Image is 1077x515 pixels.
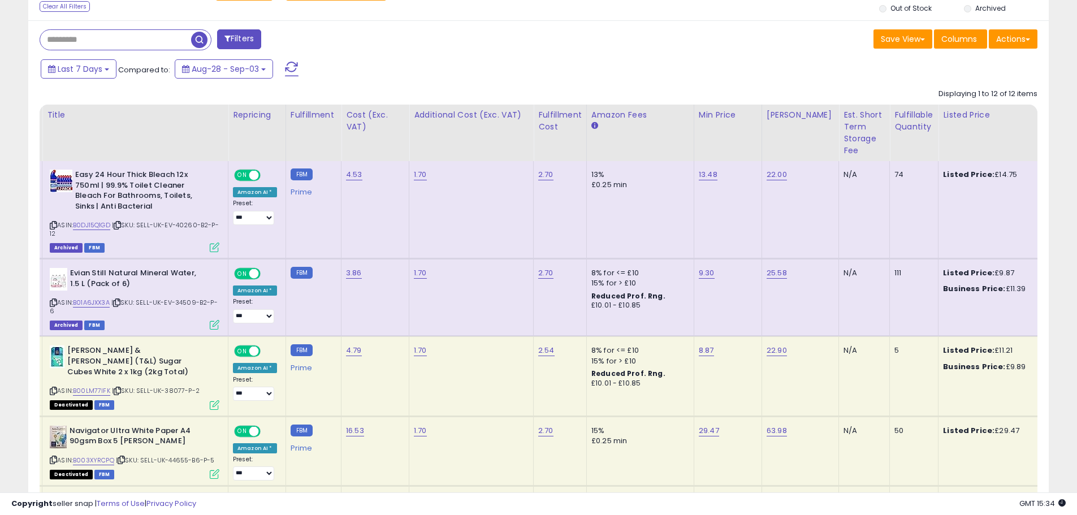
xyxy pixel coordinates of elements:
[97,498,145,509] a: Terms of Use
[538,267,553,279] a: 2.70
[943,283,1005,294] b: Business Price:
[894,426,929,436] div: 50
[73,386,110,396] a: B00LM77IFK
[233,187,277,197] div: Amazon AI *
[934,29,987,49] button: Columns
[11,499,196,509] div: seller snap | |
[233,109,281,121] div: Repricing
[591,301,685,310] div: £10.01 - £10.85
[50,298,218,315] span: | SKU: SELL-UK-EV-34509-B2-P-6
[235,171,249,180] span: ON
[73,220,110,230] a: B0DJ15Q1GD
[699,425,719,436] a: 29.47
[75,170,213,214] b: Easy 24 Hour Thick Bleach 12x 750ml | 99.9% Toilet Cleaner Bleach For Bathrooms, Toilets, Sinks |...
[233,376,277,401] div: Preset:
[844,345,881,356] div: N/A
[591,356,685,366] div: 15% for > £10
[346,267,362,279] a: 3.86
[1019,498,1066,509] span: 2025-09-11 15:34 GMT
[894,345,929,356] div: 5
[699,169,717,180] a: 13.48
[259,269,277,279] span: OFF
[943,426,1037,436] div: £29.47
[217,29,261,49] button: Filters
[291,267,313,279] small: FBM
[233,443,277,453] div: Amazon AI *
[844,426,881,436] div: N/A
[84,243,105,253] span: FBM
[538,109,582,133] div: Fulfillment Cost
[70,268,207,292] b: Evian Still Natural Mineral Water, 1.5 L (Pack of 6)
[591,426,685,436] div: 15%
[175,59,273,79] button: Aug-28 - Sep-03
[538,345,555,356] a: 2.54
[41,59,116,79] button: Last 7 Days
[943,362,1037,372] div: £9.89
[291,168,313,180] small: FBM
[50,470,93,479] span: All listings that are unavailable for purchase on Amazon for any reason other than out-of-stock
[50,426,67,448] img: 51cMdGCA+aL._SL40_.jpg
[346,345,362,356] a: 4.79
[346,109,404,133] div: Cost (Exc. VAT)
[591,369,665,378] b: Reduced Prof. Rng.
[291,359,332,373] div: Prime
[943,425,994,436] b: Listed Price:
[894,109,933,133] div: Fulfillable Quantity
[73,298,110,308] a: B01A6JXX3A
[146,498,196,509] a: Privacy Policy
[291,183,332,197] div: Prime
[67,345,205,380] b: [PERSON_NAME] & [PERSON_NAME] (T&L) Sugar Cubes White 2 x 1kg (2kg Total)
[894,170,929,180] div: 74
[943,109,1041,121] div: Listed Price
[975,3,1006,13] label: Archived
[233,200,277,225] div: Preset:
[94,470,115,479] span: FBM
[259,347,277,356] span: OFF
[844,268,881,278] div: N/A
[538,425,553,436] a: 2.70
[414,169,427,180] a: 1.70
[943,267,994,278] b: Listed Price:
[767,169,787,180] a: 22.00
[50,220,219,237] span: | SKU: SELL-UK-EV-40260-B2-P-12
[50,426,219,478] div: ASIN:
[767,109,834,121] div: [PERSON_NAME]
[70,426,207,449] b: Navigator Ultra White Paper A4 90gsm Box 5 [PERSON_NAME]
[118,64,170,75] span: Compared to:
[50,268,219,328] div: ASIN:
[233,363,277,373] div: Amazon AI *
[291,344,313,356] small: FBM
[414,109,529,121] div: Additional Cost (Exc. VAT)
[943,361,1005,372] b: Business Price:
[291,425,313,436] small: FBM
[699,267,715,279] a: 9.30
[291,109,336,121] div: Fulfillment
[50,170,219,251] div: ASIN:
[11,498,53,509] strong: Copyright
[943,169,994,180] b: Listed Price:
[591,345,685,356] div: 8% for <= £10
[989,29,1037,49] button: Actions
[591,379,685,388] div: £10.01 - £10.85
[591,170,685,180] div: 13%
[894,268,929,278] div: 111
[84,321,105,330] span: FBM
[346,425,364,436] a: 16.53
[235,426,249,436] span: ON
[58,63,102,75] span: Last 7 Days
[699,109,757,121] div: Min Price
[346,169,362,180] a: 4.53
[938,89,1037,99] div: Displaying 1 to 12 of 12 items
[943,284,1037,294] div: £11.39
[414,425,427,436] a: 1.70
[233,298,277,323] div: Preset:
[591,121,598,131] small: Amazon Fees.
[259,171,277,180] span: OFF
[941,33,977,45] span: Columns
[844,170,881,180] div: N/A
[414,345,427,356] a: 1.70
[591,268,685,278] div: 8% for <= £10
[50,345,64,368] img: 41NHa2XXiCL._SL40_.jpg
[40,1,90,12] div: Clear All Filters
[591,436,685,446] div: £0.25 min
